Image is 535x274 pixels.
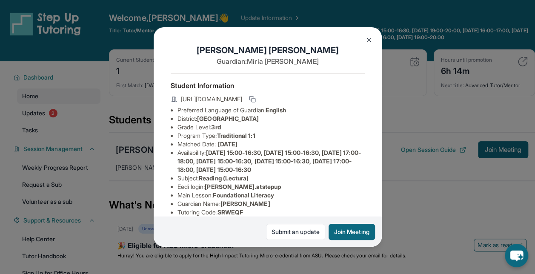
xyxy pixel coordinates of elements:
span: English [266,106,286,114]
li: Guardian Name : [177,200,365,208]
span: SRWEQF [217,208,243,216]
li: Main Lesson : [177,191,365,200]
li: Subject : [177,174,365,183]
li: Grade Level: [177,123,365,131]
li: Matched Date: [177,140,365,148]
span: [URL][DOMAIN_NAME] [181,95,242,103]
li: Availability: [177,148,365,174]
span: [PERSON_NAME].atstepup [205,183,281,190]
button: chat-button [505,244,528,267]
img: Close Icon [366,37,372,43]
button: Join Meeting [329,224,375,240]
span: [DATE] [218,140,237,148]
li: Program Type: [177,131,365,140]
h4: Student Information [171,80,365,91]
span: Traditional 1:1 [217,132,255,139]
span: [PERSON_NAME] [220,200,270,207]
span: 3rd [211,123,220,131]
li: Eedi login : [177,183,365,191]
li: Tutoring Code : [177,208,365,217]
span: Reading (Lectura) [199,174,249,182]
span: [DATE] 15:00-16:30, [DATE] 15:00-16:30, [DATE] 17:00-18:00, [DATE] 15:00-16:30, [DATE] 15:00-16:3... [177,149,361,173]
h1: [PERSON_NAME] [PERSON_NAME] [171,44,365,56]
li: Preferred Language of Guardian: [177,106,365,114]
span: [GEOGRAPHIC_DATA] [197,115,259,122]
span: Foundational Literacy [213,191,274,199]
p: Guardian: Miria [PERSON_NAME] [171,56,365,66]
button: Copy link [247,94,257,104]
li: District: [177,114,365,123]
a: Submit an update [266,224,325,240]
